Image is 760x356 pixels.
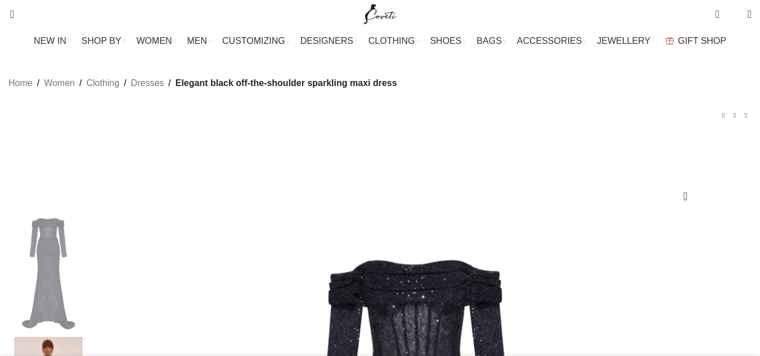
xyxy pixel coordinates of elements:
span: 0 [730,11,739,20]
img: Milla dress [14,209,83,331]
span: SHOES [430,35,461,46]
a: Next product [740,110,752,121]
a: 0 [709,3,725,25]
a: Site logo [361,8,399,18]
div: Main navigation [3,30,757,52]
span: SHOP BY [82,35,122,46]
a: SHOP BY [82,30,125,52]
span: JEWELLERY [597,35,650,46]
span: Elegant black off-the-shoulder sparkling maxi dress [176,76,397,91]
span: CLOTHING [368,35,415,46]
a: DESIGNERS [300,30,357,52]
span: 0 [716,6,725,14]
a: SHOES [430,30,465,52]
a: ACCESSORIES [517,30,586,52]
div: My Wishlist [728,3,739,25]
a: NEW IN [34,30,70,52]
span: GIFT SHOP [678,35,726,46]
a: Search [3,3,14,25]
a: GIFT SHOP [665,30,726,52]
span: DESIGNERS [300,35,353,46]
a: Previous product [718,110,729,121]
a: WOMEN [137,30,176,52]
a: CUSTOMIZING [222,30,289,52]
span: ACCESSORIES [517,35,582,46]
img: GiftBag [665,37,674,44]
a: JEWELLERY [597,30,654,52]
a: MEN [187,30,211,52]
span: WOMEN [137,35,172,46]
span: NEW IN [34,35,66,46]
a: Clothing [86,76,119,91]
span: MEN [187,35,208,46]
a: Women [44,76,75,91]
a: Home [8,76,33,91]
nav: Breadcrumb [8,76,397,91]
span: CUSTOMIZING [222,35,285,46]
a: CLOTHING [368,30,419,52]
a: Dresses [131,76,164,91]
span: BAGS [476,35,501,46]
a: BAGS [476,30,505,52]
